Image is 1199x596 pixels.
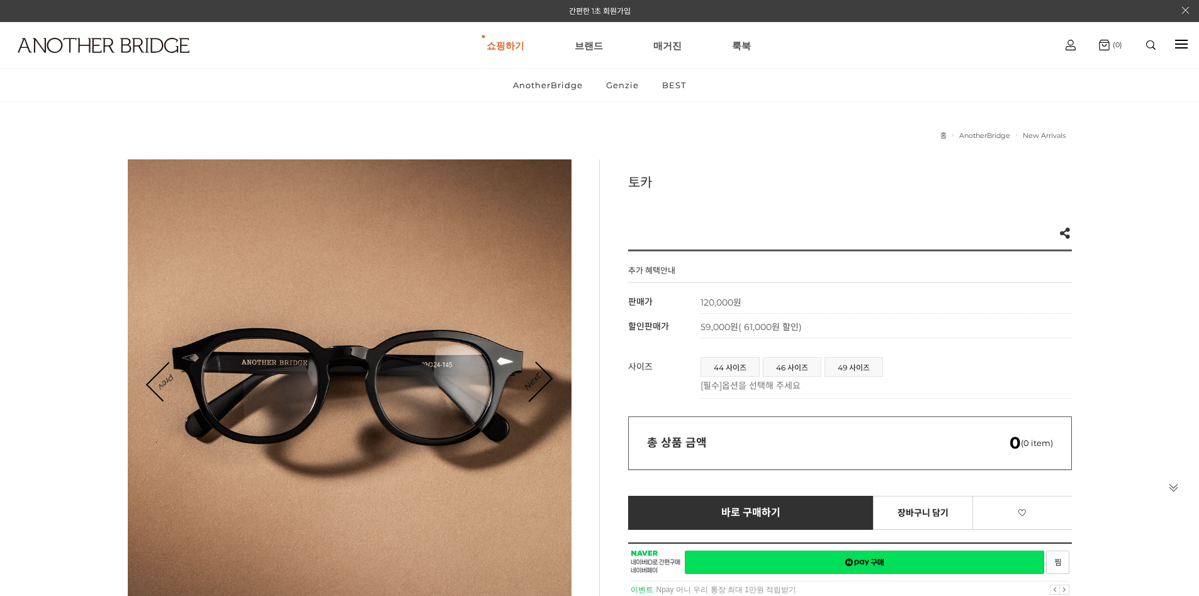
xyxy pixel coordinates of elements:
strong: 120,000원 [701,297,741,308]
th: 사이즈 [628,351,701,399]
a: 새창 [685,551,1044,574]
li: 49 사이즈 [825,357,883,377]
a: 쇼핑하기 [487,23,524,68]
a: 장바구니 담기 [873,496,973,530]
a: 매거진 [653,23,682,68]
a: 바로 구매하기 [628,496,874,530]
span: (0) [1110,40,1122,49]
img: logo [18,38,189,53]
span: 할인판매가 [628,321,669,332]
a: 46 사이즈 [763,358,821,376]
h4: 추가 혜택안내 [628,264,675,282]
span: 옵션을 선택해 주세요 [722,380,801,391]
a: 49 사이즈 [825,358,882,376]
li: 44 사이즈 [701,357,760,377]
span: (0 item) [1010,438,1053,448]
a: New Arrivals [1023,131,1066,140]
em: 0 [1010,433,1021,453]
p: [필수] [701,379,1066,391]
li: 46 사이즈 [763,357,821,377]
a: Next [512,362,551,401]
img: search [1146,40,1156,50]
a: 44 사이즈 [701,358,759,376]
a: (0) [1099,40,1122,50]
a: Prev [148,362,186,400]
a: 룩북 [732,23,751,68]
strong: 이벤트 [631,585,653,594]
img: cart [1066,40,1076,50]
span: 바로 구매하기 [721,507,781,519]
a: AnotherBridge [502,69,594,101]
h3: 토카 [628,172,1072,191]
a: 간편한 1초 회원가입 [569,6,631,16]
a: 홈 [940,131,947,140]
a: AnotherBridge [959,131,1010,140]
a: Genzie [595,69,650,101]
img: cart [1099,40,1110,50]
a: logo [6,38,186,84]
span: 판매가 [628,296,653,307]
strong: 총 상품 금액 [647,436,707,450]
span: 59,000원 [701,321,802,333]
span: ( 61,000원 할인) [738,321,802,333]
a: Npay 머니 우리 통장 최대 1만원 적립받기 [656,585,797,594]
a: 새창 [1046,551,1069,574]
a: 브랜드 [575,23,603,68]
a: BEST [651,69,697,101]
